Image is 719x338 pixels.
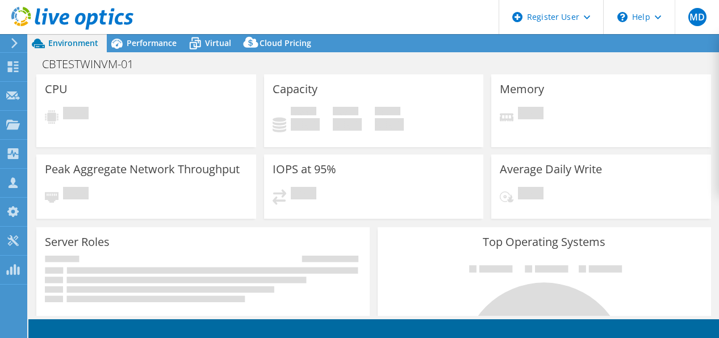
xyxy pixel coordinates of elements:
[127,37,177,48] span: Performance
[688,8,707,26] span: MD
[617,12,628,22] svg: \n
[260,37,311,48] span: Cloud Pricing
[375,118,404,131] h4: 0 GiB
[45,236,110,248] h3: Server Roles
[205,37,231,48] span: Virtual
[291,107,316,118] span: Used
[291,118,320,131] h4: 0 GiB
[386,236,703,248] h3: Top Operating Systems
[273,83,317,95] h3: Capacity
[518,187,544,202] span: Pending
[273,163,336,176] h3: IOPS at 95%
[291,187,316,202] span: Pending
[333,107,358,118] span: Free
[63,107,89,122] span: Pending
[500,83,544,95] h3: Memory
[45,163,240,176] h3: Peak Aggregate Network Throughput
[500,163,602,176] h3: Average Daily Write
[333,118,362,131] h4: 0 GiB
[375,107,400,118] span: Total
[37,58,151,70] h1: CBTESTWINVM-01
[63,187,89,202] span: Pending
[48,37,98,48] span: Environment
[45,83,68,95] h3: CPU
[518,107,544,122] span: Pending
